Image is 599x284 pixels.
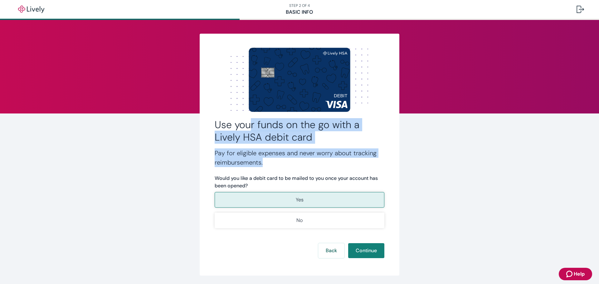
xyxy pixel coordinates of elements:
[566,270,574,278] svg: Zendesk support icon
[249,48,350,112] img: Debit card
[574,270,585,278] span: Help
[296,217,303,224] p: No
[215,213,384,228] button: No
[296,196,304,204] p: Yes
[14,6,49,13] img: Lively
[215,175,384,190] label: Would you like a debit card to be mailed to you once your account has been opened?
[215,192,384,208] button: Yes
[215,49,384,111] img: Dot background
[572,2,589,17] button: Log out
[348,243,384,258] button: Continue
[559,268,592,280] button: Zendesk support iconHelp
[215,118,384,143] h2: Use your funds on the go with a Lively HSA debit card
[318,243,344,258] button: Back
[215,148,384,167] h4: Pay for eligible expenses and never worry about tracking reimbursements.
